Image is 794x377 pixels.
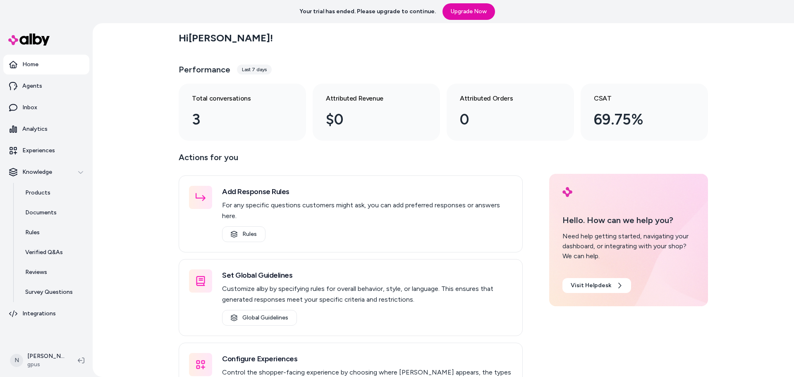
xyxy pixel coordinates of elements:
[8,34,50,46] img: alby Logo
[222,310,297,326] a: Global Guidelines
[179,151,523,170] p: Actions for you
[3,162,89,182] button: Knowledge
[17,262,89,282] a: Reviews
[27,360,65,369] span: gpus
[581,84,708,141] a: CSAT 69.75%
[594,108,682,131] div: 69.75%
[594,94,682,103] h3: CSAT
[17,282,89,302] a: Survey Questions
[25,228,40,237] p: Rules
[25,248,63,257] p: Verified Q&As
[326,108,414,131] div: $0
[460,108,548,131] div: 0
[447,84,574,141] a: Attributed Orders 0
[3,119,89,139] a: Analytics
[179,32,273,44] h2: Hi [PERSON_NAME] !
[237,65,272,74] div: Last 7 days
[192,108,280,131] div: 3
[3,141,89,161] a: Experiences
[25,209,57,217] p: Documents
[222,186,512,197] h3: Add Response Rules
[3,55,89,74] a: Home
[25,288,73,296] p: Survey Questions
[17,243,89,262] a: Verified Q&As
[17,203,89,223] a: Documents
[222,353,512,365] h3: Configure Experiences
[25,268,47,276] p: Reviews
[222,269,512,281] h3: Set Global Guidelines
[10,354,23,367] span: N
[27,352,65,360] p: [PERSON_NAME]
[179,64,230,75] h3: Performance
[222,283,512,305] p: Customize alby by specifying rules for overall behavior, style, or language. This ensures that ge...
[313,84,440,141] a: Attributed Revenue $0
[562,278,631,293] a: Visit Helpdesk
[3,76,89,96] a: Agents
[192,94,280,103] h3: Total conversations
[179,84,306,141] a: Total conversations 3
[22,82,42,90] p: Agents
[5,347,71,374] button: N[PERSON_NAME]gpus
[460,94,548,103] h3: Attributed Orders
[25,189,50,197] p: Products
[3,304,89,324] a: Integrations
[222,200,512,221] p: For any specific questions customers might ask, you can add preferred responses or answers here.
[22,103,37,112] p: Inbox
[562,231,695,261] div: Need help getting started, navigating your dashboard, or integrating with your shop? We can help.
[17,183,89,203] a: Products
[562,187,572,197] img: alby Logo
[22,168,52,176] p: Knowledge
[22,125,48,133] p: Analytics
[3,98,89,118] a: Inbox
[299,7,436,16] p: Your trial has ended. Please upgrade to continue.
[562,214,695,226] p: Hello. How can we help you?
[22,146,55,155] p: Experiences
[22,60,38,69] p: Home
[22,310,56,318] p: Integrations
[442,3,495,20] a: Upgrade Now
[326,94,414,103] h3: Attributed Revenue
[17,223,89,243] a: Rules
[222,226,265,242] a: Rules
